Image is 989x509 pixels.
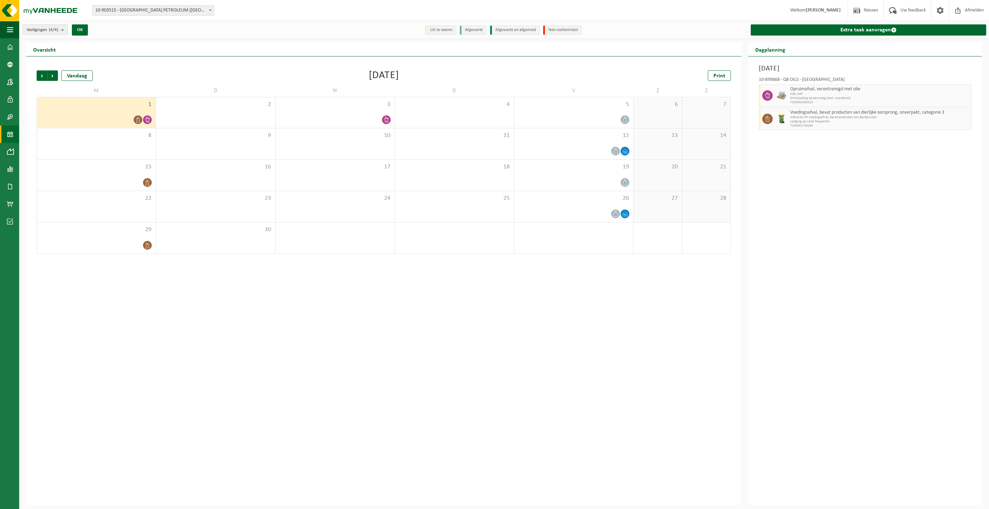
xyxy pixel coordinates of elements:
td: D [156,84,275,97]
span: 5 [518,101,630,108]
span: 14 [686,132,727,139]
a: Print [708,70,731,81]
span: 10 [279,132,391,139]
li: Non-conformiteit [543,25,582,35]
span: KGA Colli [790,92,969,96]
span: 28 [686,195,727,202]
strong: [PERSON_NAME] [806,8,841,13]
span: 6 [637,101,678,108]
span: 20 [637,163,678,171]
span: 10-903515 - KUWAIT PETROLEUM (BELGIUM) NV - ANTWERPEN [92,5,214,16]
iframe: chat widget [3,494,117,509]
span: Opruimafval, verontreinigd met olie [790,86,969,92]
span: 21 [686,163,727,171]
td: Z [634,84,682,97]
span: 26 [518,195,630,202]
div: 10-899668 - Q8 OILS - [GEOGRAPHIC_DATA] [759,77,972,84]
h3: [DATE] [759,63,972,74]
span: 7 [686,101,727,108]
span: 15 [40,163,152,171]
td: D [395,84,514,97]
h2: Overzicht [26,43,63,56]
span: 27 [637,195,678,202]
span: 17 [279,163,391,171]
span: 29 [40,226,152,234]
li: Afgewerkt en afgemeld [490,25,540,35]
span: 1 [40,101,152,108]
span: Vestigingen [27,25,58,35]
button: OK [72,24,88,36]
li: Afgewerkt [460,25,487,35]
span: Print [713,73,725,79]
span: 9 [159,132,271,139]
img: WB-0140-HPE-GN-50 [776,114,787,124]
span: 19 [518,163,630,171]
button: Vestigingen(4/4) [23,24,68,35]
span: 13 [637,132,678,139]
span: 18 [398,163,510,171]
td: V [514,84,634,97]
span: 16 [159,163,271,171]
span: 10-903515 - KUWAIT PETROLEUM (BELGIUM) NV - ANTWERPEN [92,6,214,15]
span: 23 [159,195,271,202]
h2: Dagplanning [748,43,792,56]
span: Omwisseling op aanvraag (excl. voorrijkost) [790,96,969,100]
li: Uit te voeren [425,25,456,35]
a: Extra taak aanvragen [751,24,986,36]
img: LP-PA-00000-WDN-11 [776,90,787,101]
span: 8 [40,132,152,139]
span: Lediging op vaste frequentie [790,120,969,124]
div: Vandaag [61,70,93,81]
span: 22 [40,195,152,202]
span: 2 [159,101,271,108]
span: 4 [398,101,510,108]
span: 24 [279,195,391,202]
div: [DATE] [369,70,399,81]
span: Volgende [47,70,58,81]
td: Z [682,84,731,97]
span: Vorige [37,70,47,81]
count: (4/4) [49,28,58,32]
span: 3 [279,101,391,108]
span: 12 [518,132,630,139]
span: 11 [398,132,510,139]
span: T250002493223 [790,100,969,105]
span: 25 [398,195,510,202]
span: T250001719294 [790,124,969,128]
td: M [37,84,156,97]
span: WB-0140-HP voedingsafval, bevat producten van dierlijke oors [790,115,969,120]
td: W [276,84,395,97]
span: 30 [159,226,271,234]
span: Voedingsafval, bevat producten van dierlijke oorsprong, onverpakt, categorie 3 [790,110,969,115]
